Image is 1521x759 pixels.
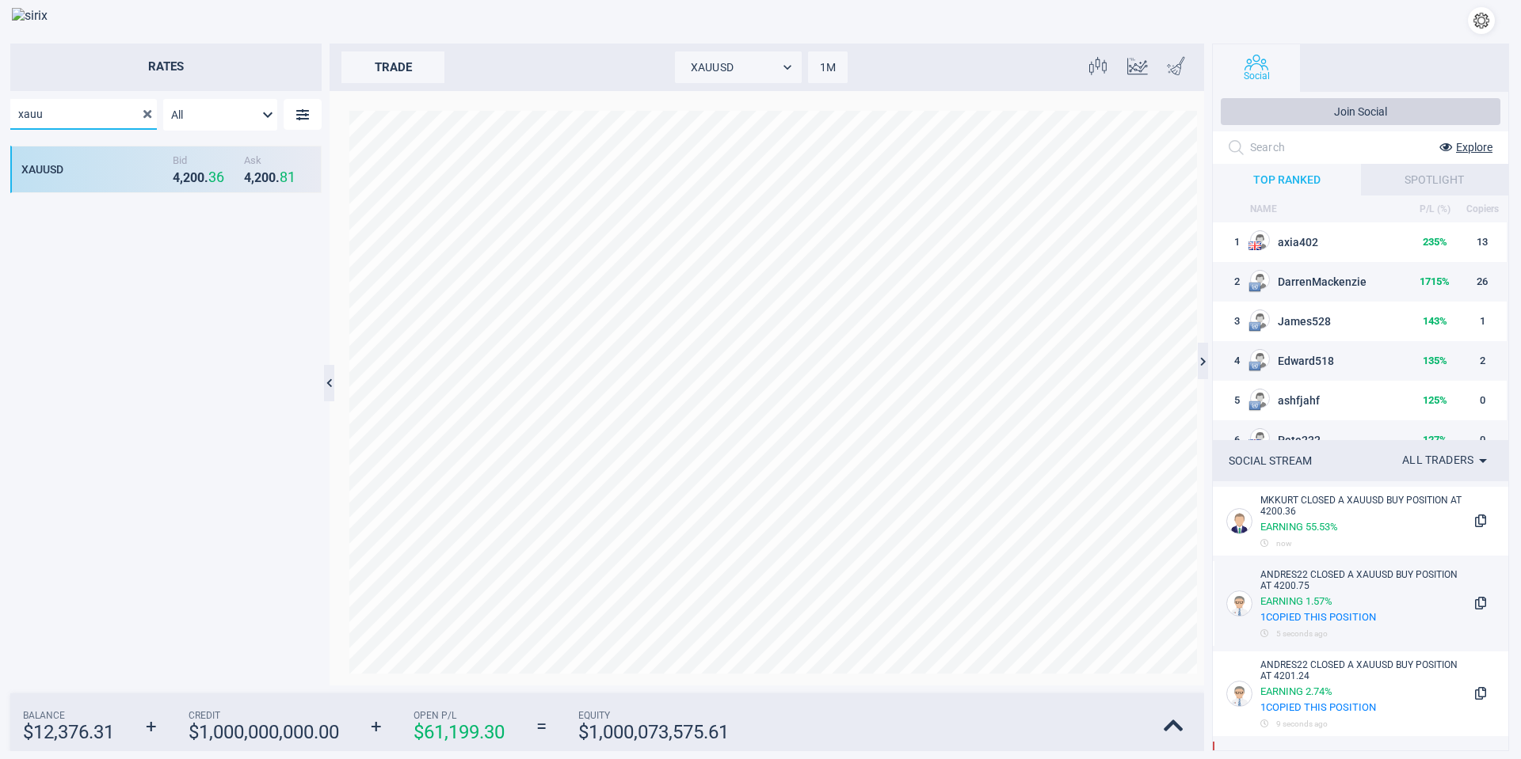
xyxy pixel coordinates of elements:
[1248,420,1412,460] td: Pete232
[146,715,157,738] strong: +
[288,169,295,185] strong: 1
[578,710,729,721] span: Equity
[189,721,339,743] strong: $ 1,000,000,000.00
[1334,105,1387,118] span: Join Social
[1456,141,1492,154] span: Explore
[1458,195,1507,222] th: Copiers
[1213,262,1248,302] td: 2
[1260,495,1465,537] div: Mkkurt CLOSED A XAUUSD BUY POSITION At 4200.36
[1458,262,1507,302] td: 26
[1260,521,1465,533] div: Earning 55.53 %
[1428,135,1492,159] button: Explore
[173,170,180,185] strong: 4
[208,169,216,185] strong: 3
[1213,341,1248,381] td: 4
[180,170,183,185] strong: ,
[12,8,98,23] img: sirix
[1458,381,1507,420] td: 0
[1248,262,1412,302] td: DarrenMackenzie
[190,170,197,185] strong: 0
[1423,434,1447,446] strong: 127 %
[1213,302,1507,341] tr: 3EU flagJames528143%1
[536,715,547,738] strong: =
[197,170,204,185] strong: 0
[204,170,208,185] strong: .
[1423,355,1447,366] strong: 135 %
[23,721,114,743] strong: $ 12,376.31
[1423,315,1447,327] strong: 143 %
[1260,629,1465,638] div: 5 seconds ago
[244,170,251,185] strong: 4
[1213,222,1507,262] tr: 1US flagaxia402235%13
[1244,70,1270,82] span: Social
[1458,341,1507,381] td: 2
[1248,360,1261,373] img: EU flag
[183,170,190,185] strong: 2
[1248,302,1412,341] td: James528
[1213,222,1248,262] td: 1
[21,163,169,176] div: XAUUSD
[1260,659,1465,717] div: Andres22 CLOSED A XAUUSD BUY POSITION At 4201.24
[1260,539,1465,548] div: now
[1248,400,1261,412] img: EU flag
[1420,275,1450,287] strong: 1715 %
[189,710,339,721] span: Credit
[371,715,382,738] strong: +
[254,170,261,185] strong: 2
[269,170,276,185] strong: 0
[1248,381,1412,420] td: ashfjahf
[1458,420,1507,460] td: 0
[10,99,132,130] input: Search
[251,170,254,185] strong: ,
[1402,448,1492,473] div: All traders
[1213,164,1361,195] div: TOP RANKED
[280,169,288,185] strong: 8
[23,710,114,721] span: Balance
[1260,685,1465,697] div: Earning 2.74 %
[1213,420,1248,460] td: 6
[10,146,322,685] div: grid
[1361,164,1509,195] div: SPOTLIGHT
[244,154,307,166] span: Ask
[1248,341,1412,381] td: Edward518
[578,721,729,743] strong: $ 1,000,073,575.61
[1260,719,1465,728] div: 9 seconds ago
[1260,701,1465,713] div: 1 copied this position
[1248,195,1412,222] th: NAME
[1248,281,1261,294] img: EU flag
[675,51,802,83] div: XAUUSD
[1221,98,1500,125] button: Join Social
[1213,302,1248,341] td: 3
[1229,454,1312,467] div: SOCIAL STREAM
[261,170,269,185] strong: 0
[1213,341,1507,381] tr: 4EU flagEdward518135%2
[1213,381,1248,420] td: 5
[1260,595,1465,607] div: Earning 1.57 %
[1248,241,1261,250] img: US flag
[1213,44,1300,92] button: Social
[1248,439,1261,448] img: US flag
[808,51,848,83] div: 1M
[163,99,277,131] div: All
[414,710,505,721] span: Open P/L
[1250,135,1387,160] input: Search
[414,721,505,743] strong: $ 61,199.30
[1248,321,1261,333] img: EU flag
[1423,236,1447,248] strong: 235 %
[276,170,280,185] strong: .
[1458,302,1507,341] td: 1
[1458,222,1507,262] td: 13
[1213,262,1507,302] tr: 2EU flagDarrenMackenzie1715%26
[10,44,322,91] h2: Rates
[1213,381,1507,420] tr: 5EU flagashfjahf125%0
[1412,195,1458,222] th: P/L (%)
[1213,420,1507,460] tr: 6US flagPete232127%0
[1423,394,1447,406] strong: 125 %
[1248,222,1412,262] td: axia402
[173,154,236,166] span: Bid
[1260,611,1465,623] div: 1 copied this position
[1260,569,1465,627] div: Andres22 CLOSED A XAUUSD BUY POSITION At 4200.75
[341,51,444,83] div: trade
[216,169,224,185] strong: 6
